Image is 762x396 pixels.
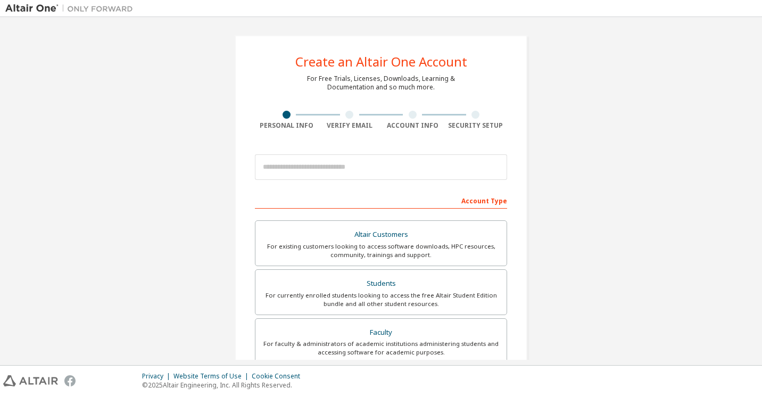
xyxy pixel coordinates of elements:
img: facebook.svg [64,375,76,386]
div: For faculty & administrators of academic institutions administering students and accessing softwa... [262,340,500,357]
div: Students [262,276,500,291]
p: © 2025 Altair Engineering, Inc. All Rights Reserved. [142,381,307,390]
img: Altair One [5,3,138,14]
div: For Free Trials, Licenses, Downloads, Learning & Documentation and so much more. [307,75,455,92]
div: Personal Info [255,121,318,130]
div: Faculty [262,325,500,340]
div: Verify Email [318,121,382,130]
img: altair_logo.svg [3,375,58,386]
div: Altair Customers [262,227,500,242]
div: Account Type [255,192,507,209]
div: Website Terms of Use [173,372,252,381]
div: For currently enrolled students looking to access the free Altair Student Edition bundle and all ... [262,291,500,308]
div: For existing customers looking to access software downloads, HPC resources, community, trainings ... [262,242,500,259]
div: Create an Altair One Account [295,55,467,68]
div: Privacy [142,372,173,381]
div: Cookie Consent [252,372,307,381]
div: Account Info [381,121,444,130]
div: Security Setup [444,121,508,130]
